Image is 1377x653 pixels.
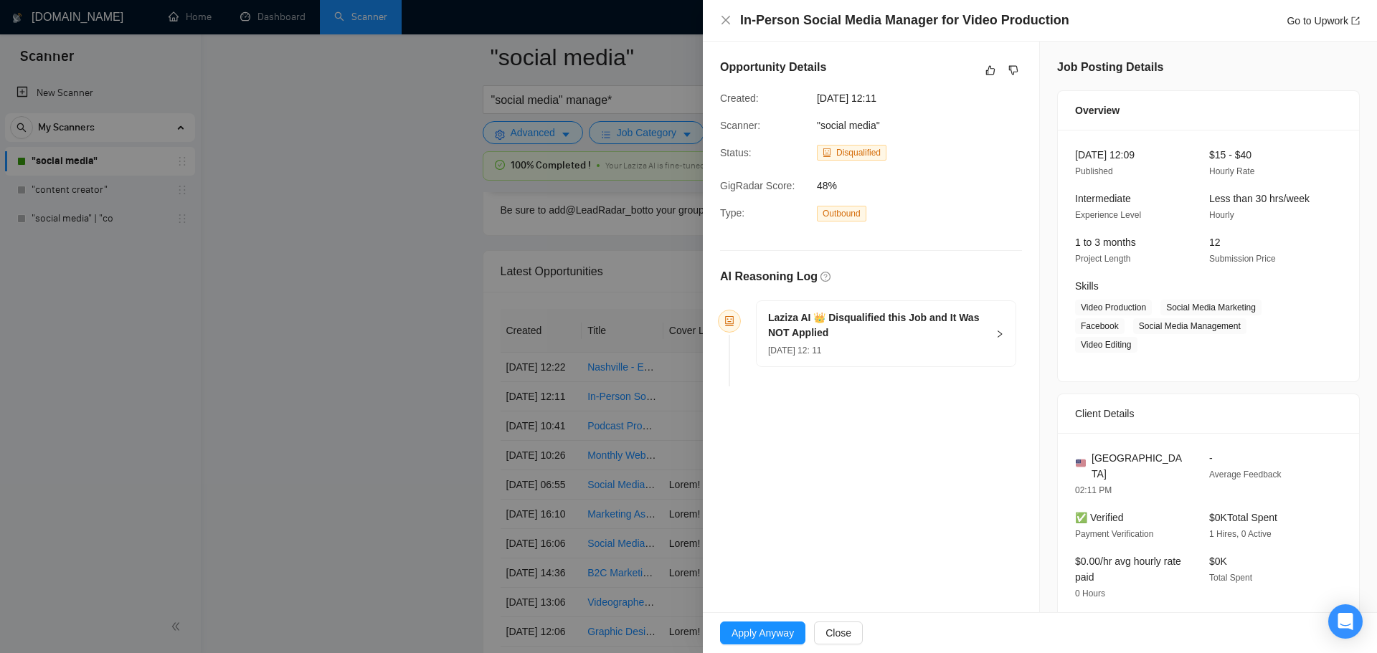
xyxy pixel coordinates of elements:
[1075,280,1099,292] span: Skills
[1209,210,1234,220] span: Hourly
[817,120,880,131] span: "social media"
[1075,210,1141,220] span: Experience Level
[1075,300,1152,315] span: Video Production
[1075,556,1181,583] span: $0.00/hr avg hourly rate paid
[720,207,744,219] span: Type:
[740,11,1069,29] h4: In-Person Social Media Manager for Video Production
[1075,512,1124,523] span: ✅ Verified
[1209,166,1254,176] span: Hourly Rate
[724,316,734,326] span: robot
[1209,573,1252,583] span: Total Spent
[720,120,760,131] span: Scanner:
[1075,529,1153,539] span: Payment Verification
[1075,485,1112,495] span: 02:11 PM
[985,65,995,76] span: like
[1209,556,1227,567] span: $0K
[1328,604,1363,639] div: Open Intercom Messenger
[1209,529,1272,539] span: 1 Hires, 0 Active
[1092,450,1186,482] span: [GEOGRAPHIC_DATA]
[1008,65,1018,76] span: dislike
[1075,193,1131,204] span: Intermediate
[1075,237,1136,248] span: 1 to 3 months
[1209,452,1213,464] span: -
[836,148,881,158] span: Disqualified
[982,62,999,79] button: like
[720,14,732,26] span: close
[1005,62,1022,79] button: dislike
[825,625,851,641] span: Close
[720,180,795,191] span: GigRadar Score:
[1287,15,1360,27] a: Go to Upworkexport
[720,268,818,285] h5: AI Reasoning Log
[1076,458,1086,468] img: 🇺🇸
[1209,470,1282,480] span: Average Feedback
[1057,59,1163,76] h5: Job Posting Details
[1133,318,1246,334] span: Social Media Management
[720,147,752,158] span: Status:
[1160,300,1262,315] span: Social Media Marketing
[817,90,1032,106] span: [DATE] 12:11
[814,621,863,644] button: Close
[720,59,826,76] h5: Opportunity Details
[817,178,1032,194] span: 48%
[823,148,831,157] span: robot
[1075,394,1342,433] div: Client Details
[768,345,821,356] span: [DATE] 12: 11
[720,621,805,644] button: Apply Anyway
[820,272,831,282] span: question-circle
[768,310,987,340] h5: Laziza AI 👑 Disqualified this Job and It Was NOT Applied
[1075,337,1137,353] span: Video Editing
[1209,149,1251,161] span: $15 - $40
[1351,16,1360,25] span: export
[995,330,1004,338] span: right
[1209,193,1310,204] span: Less than 30 hrs/week
[1075,254,1130,264] span: Project Length
[1209,512,1277,523] span: $0K Total Spent
[817,206,866,221] span: Outbound
[720,14,732,27] button: Close
[1075,318,1125,334] span: Facebook
[1075,149,1135,161] span: [DATE] 12:09
[1209,237,1221,248] span: 12
[1075,103,1120,118] span: Overview
[1209,254,1276,264] span: Submission Price
[1075,166,1113,176] span: Published
[720,92,759,104] span: Created:
[732,625,794,641] span: Apply Anyway
[1075,588,1105,599] span: 0 Hours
